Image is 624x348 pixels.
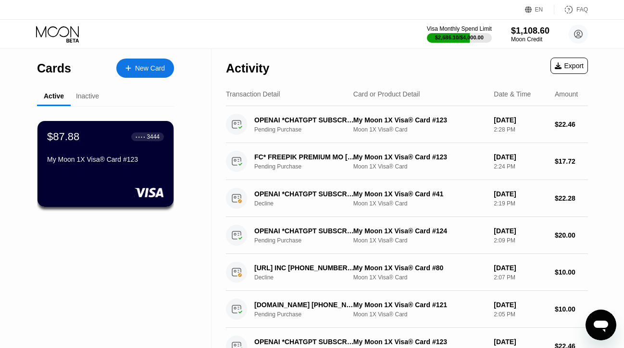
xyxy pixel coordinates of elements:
div: Moon 1X Visa® Card [353,200,486,207]
div: Inactive [76,92,99,100]
div: Transaction Detail [226,90,280,98]
div: My Moon 1X Visa® Card #124 [353,227,486,235]
div: Visa Monthly Spend Limit$2,686.10/$4,000.00 [427,25,492,43]
div: $87.88 [47,131,79,143]
div: Pending Purchase [254,311,362,318]
div: FAQ [554,5,588,14]
div: My Moon 1X Visa® Card #123 [353,338,486,346]
div: [DATE] [494,227,547,235]
div: Pending Purchase [254,126,362,133]
div: Decline [254,200,362,207]
div: FC* FREEPIK PREMIUM MO [PHONE_NUMBER] ES [254,153,354,161]
div: [DOMAIN_NAME] [PHONE_NUMBER] US [254,301,354,309]
div: $1,108.60Moon Credit [511,26,549,43]
div: [DATE] [494,338,547,346]
div: [DATE] [494,264,547,272]
div: [DATE] [494,153,547,161]
div: 2:24 PM [494,163,547,170]
div: Pending Purchase [254,237,362,244]
div: OPENAI *CHATGPT SUBSCR [PHONE_NUMBER] IEDeclineMy Moon 1X Visa® Card #41Moon 1X Visa® Card[DATE]2... [226,180,588,217]
div: 3444 [147,133,160,140]
div: My Moon 1X Visa® Card #123 [353,116,486,124]
div: OPENAI *CHATGPT SUBSCR [PHONE_NUMBER] IE [254,338,354,346]
div: Pending Purchase [254,163,362,170]
div: Cards [37,61,71,75]
div: Amount [555,90,578,98]
div: OPENAI *CHATGPT SUBSCR [PHONE_NUMBER] IE [254,116,354,124]
div: Decline [254,274,362,281]
div: My Moon 1X Visa® Card #41 [353,190,486,198]
div: $2,686.10 / $4,000.00 [435,35,484,40]
div: Date & Time [494,90,531,98]
div: $87.88● ● ● ●3444My Moon 1X Visa® Card #123 [37,121,174,207]
div: EN [525,5,554,14]
div: [DATE] [494,116,547,124]
div: $22.46 [555,120,588,128]
iframe: Кнопка запуска окна обмена сообщениями [586,310,616,340]
div: [URL] INC [PHONE_NUMBER] USDeclineMy Moon 1X Visa® Card #80Moon 1X Visa® Card[DATE]2:07 PM$10.00 [226,254,588,291]
div: EN [535,6,543,13]
div: Card or Product Detail [353,90,420,98]
div: Moon 1X Visa® Card [353,163,486,170]
div: Active [44,92,64,100]
div: FC* FREEPIK PREMIUM MO [PHONE_NUMBER] ESPending PurchaseMy Moon 1X Visa® Card #123Moon 1X Visa® C... [226,143,588,180]
div: Moon 1X Visa® Card [353,274,486,281]
div: My Moon 1X Visa® Card #80 [353,264,486,272]
div: Moon Credit [511,36,549,43]
div: New Card [116,59,174,78]
div: $17.72 [555,157,588,165]
div: Export [550,58,588,74]
div: 2:07 PM [494,274,547,281]
div: Activity [226,61,269,75]
div: 2:09 PM [494,237,547,244]
div: 2:05 PM [494,311,547,318]
div: Moon 1X Visa® Card [353,237,486,244]
div: OPENAI *CHATGPT SUBSCR [PHONE_NUMBER] IE [254,190,354,198]
div: Moon 1X Visa® Card [353,311,486,318]
div: $10.00 [555,268,588,276]
div: [DATE] [494,190,547,198]
div: [DOMAIN_NAME] [PHONE_NUMBER] USPending PurchaseMy Moon 1X Visa® Card #121Moon 1X Visa® Card[DATE]... [226,291,588,328]
div: New Card [135,64,165,72]
div: 2:28 PM [494,126,547,133]
div: $10.00 [555,305,588,313]
div: Visa Monthly Spend Limit [427,25,492,32]
div: My Moon 1X Visa® Card #121 [353,301,486,309]
div: My Moon 1X Visa® Card #123 [353,153,486,161]
div: Moon 1X Visa® Card [353,126,486,133]
div: $20.00 [555,231,588,239]
div: OPENAI *CHATGPT SUBSCR [PHONE_NUMBER] US [254,227,354,235]
div: 2:19 PM [494,200,547,207]
div: OPENAI *CHATGPT SUBSCR [PHONE_NUMBER] USPending PurchaseMy Moon 1X Visa® Card #124Moon 1X Visa® C... [226,217,588,254]
div: [URL] INC [PHONE_NUMBER] US [254,264,354,272]
div: $1,108.60 [511,26,549,36]
div: ● ● ● ● [136,135,145,138]
div: FAQ [576,6,588,13]
div: My Moon 1X Visa® Card #123 [47,156,164,163]
div: [DATE] [494,301,547,309]
div: OPENAI *CHATGPT SUBSCR [PHONE_NUMBER] IEPending PurchaseMy Moon 1X Visa® Card #123Moon 1X Visa® C... [226,106,588,143]
div: Export [555,62,584,70]
div: $22.28 [555,194,588,202]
